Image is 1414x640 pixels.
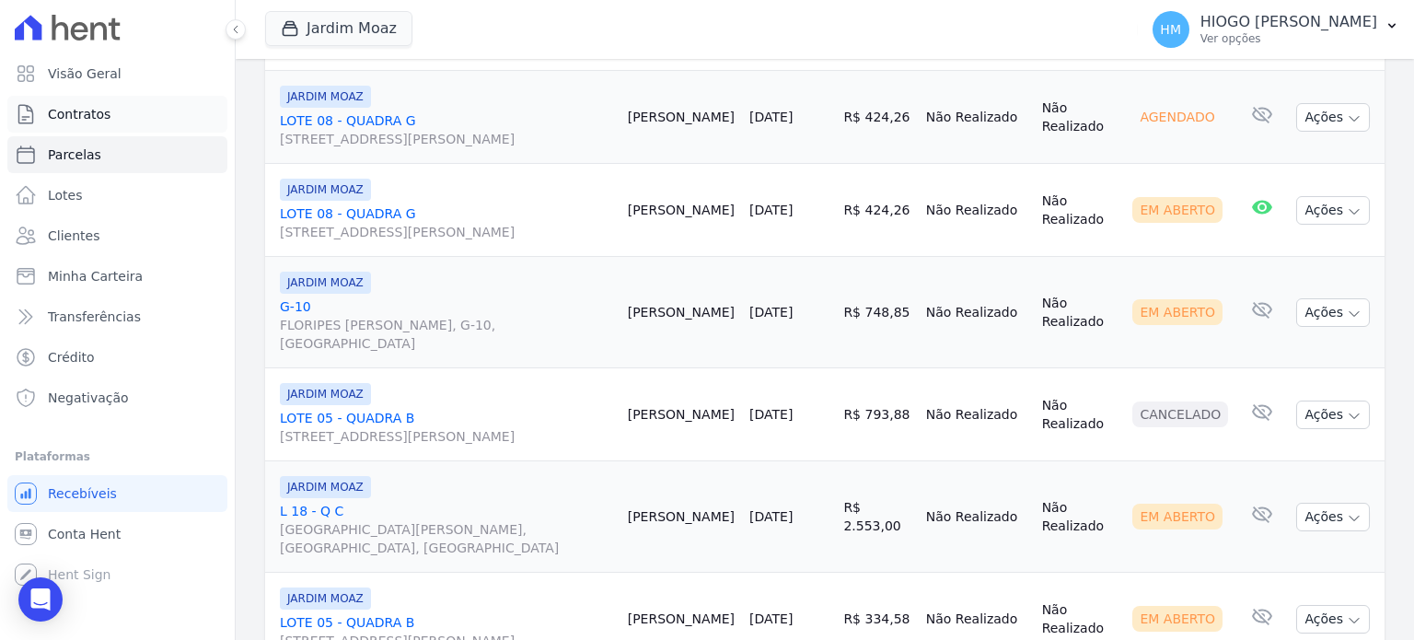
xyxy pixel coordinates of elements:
a: [DATE] [749,509,793,524]
button: Ações [1296,401,1370,429]
span: JARDIM MOAZ [280,272,371,294]
span: FLORIPES [PERSON_NAME], G-10, [GEOGRAPHIC_DATA] [280,316,613,353]
button: Ações [1296,298,1370,327]
div: Em Aberto [1132,197,1223,223]
span: HM [1160,23,1181,36]
td: Não Realizado [1035,461,1126,573]
td: [PERSON_NAME] [620,164,742,257]
a: Contratos [7,96,227,133]
td: Não Realizado [1035,164,1126,257]
td: R$ 424,26 [836,164,918,257]
span: JARDIM MOAZ [280,383,371,405]
span: Clientes [48,227,99,245]
button: Ações [1296,196,1370,225]
span: JARDIM MOAZ [280,476,371,498]
button: HM HIOGO [PERSON_NAME] Ver opções [1138,4,1414,55]
td: R$ 424,26 [836,71,918,164]
a: Conta Hent [7,516,227,553]
span: JARDIM MOAZ [280,179,371,201]
td: Não Realizado [919,71,1035,164]
p: HIOGO [PERSON_NAME] [1200,13,1377,31]
a: Clientes [7,217,227,254]
td: [PERSON_NAME] [620,71,742,164]
a: G-10FLORIPES [PERSON_NAME], G-10, [GEOGRAPHIC_DATA] [280,297,613,353]
a: Lotes [7,177,227,214]
td: Não Realizado [919,164,1035,257]
a: LOTE 05 - QUADRA B[STREET_ADDRESS][PERSON_NAME] [280,409,613,446]
div: Plataformas [15,446,220,468]
td: Não Realizado [1035,368,1126,461]
span: [STREET_ADDRESS][PERSON_NAME] [280,130,613,148]
a: Negativação [7,379,227,416]
a: L 18 - Q C[GEOGRAPHIC_DATA][PERSON_NAME], [GEOGRAPHIC_DATA], [GEOGRAPHIC_DATA] [280,502,613,557]
span: JARDIM MOAZ [280,86,371,108]
span: [GEOGRAPHIC_DATA][PERSON_NAME], [GEOGRAPHIC_DATA], [GEOGRAPHIC_DATA] [280,520,613,557]
a: Crédito [7,339,227,376]
span: Negativação [48,389,129,407]
span: [STREET_ADDRESS][PERSON_NAME] [280,427,613,446]
span: Minha Carteira [48,267,143,285]
a: LOTE 08 - QUADRA G[STREET_ADDRESS][PERSON_NAME] [280,204,613,241]
span: Contratos [48,105,110,123]
a: Minha Carteira [7,258,227,295]
span: Lotes [48,186,83,204]
a: [DATE] [749,305,793,320]
a: Parcelas [7,136,227,173]
td: Não Realizado [919,257,1035,368]
a: Transferências [7,298,227,335]
span: Recebíveis [48,484,117,503]
span: Crédito [48,348,95,367]
td: Não Realizado [919,368,1035,461]
td: R$ 2.553,00 [836,461,918,573]
div: Em Aberto [1132,504,1223,529]
div: Agendado [1132,104,1222,130]
td: [PERSON_NAME] [620,368,742,461]
div: Cancelado [1132,401,1228,427]
td: Não Realizado [1035,257,1126,368]
span: [STREET_ADDRESS][PERSON_NAME] [280,223,613,241]
a: [DATE] [749,407,793,422]
button: Ações [1296,503,1370,531]
button: Ações [1296,605,1370,634]
a: [DATE] [749,110,793,124]
a: [DATE] [749,611,793,626]
td: [PERSON_NAME] [620,461,742,573]
span: Transferências [48,308,141,326]
div: Em Aberto [1132,299,1223,325]
td: Não Realizado [1035,71,1126,164]
button: Ações [1296,103,1370,132]
div: Open Intercom Messenger [18,577,63,622]
td: R$ 793,88 [836,368,918,461]
td: Não Realizado [919,461,1035,573]
button: Jardim Moaz [265,11,412,46]
td: [PERSON_NAME] [620,257,742,368]
a: Recebíveis [7,475,227,512]
td: R$ 748,85 [836,257,918,368]
a: Visão Geral [7,55,227,92]
div: Em Aberto [1132,606,1223,632]
a: LOTE 08 - QUADRA G[STREET_ADDRESS][PERSON_NAME] [280,111,613,148]
a: [DATE] [749,203,793,217]
span: Conta Hent [48,525,121,543]
span: JARDIM MOAZ [280,588,371,610]
p: Ver opções [1200,31,1377,46]
span: Visão Geral [48,64,122,83]
span: Parcelas [48,145,101,164]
